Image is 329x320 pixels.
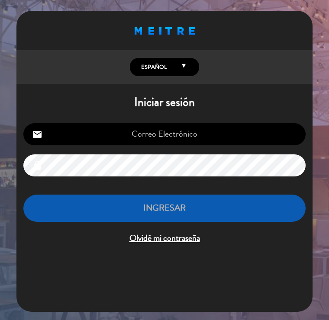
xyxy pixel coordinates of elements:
i: lock [32,160,42,171]
span: Español [139,63,167,71]
h1: Iniciar sesión [16,95,313,110]
input: Correo Electrónico [23,123,306,145]
i: email [32,129,42,140]
span: Olvidé mi contraseña [23,231,306,246]
img: MEITRE [135,27,195,35]
button: INGRESAR [23,195,306,222]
